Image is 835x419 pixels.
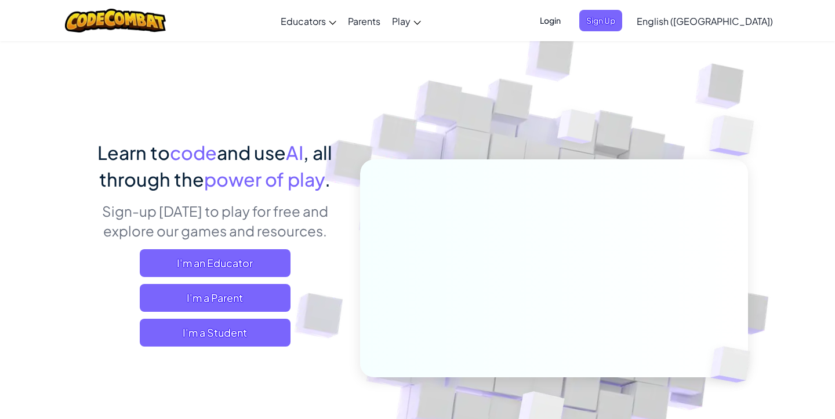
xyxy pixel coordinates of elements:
span: Play [392,15,411,27]
a: I'm an Educator [140,249,291,277]
img: Overlap cubes [691,322,778,407]
p: Sign-up [DATE] to play for free and explore our games and resources. [87,201,343,241]
a: Parents [342,5,386,37]
button: Sign Up [579,10,622,31]
a: English ([GEOGRAPHIC_DATA]) [631,5,779,37]
a: I'm a Parent [140,284,291,312]
a: Educators [275,5,342,37]
span: . [325,167,331,191]
img: Overlap cubes [686,87,786,185]
span: power of play [204,167,325,191]
a: Play [386,5,427,37]
span: Educators [281,15,326,27]
button: Login [533,10,568,31]
span: English ([GEOGRAPHIC_DATA]) [637,15,773,27]
img: Overlap cubes [536,86,619,173]
button: I'm a Student [140,319,291,347]
span: code [170,141,217,164]
span: Learn to [97,141,170,164]
span: and use [217,141,286,164]
img: CodeCombat logo [65,9,166,32]
span: AI [286,141,303,164]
